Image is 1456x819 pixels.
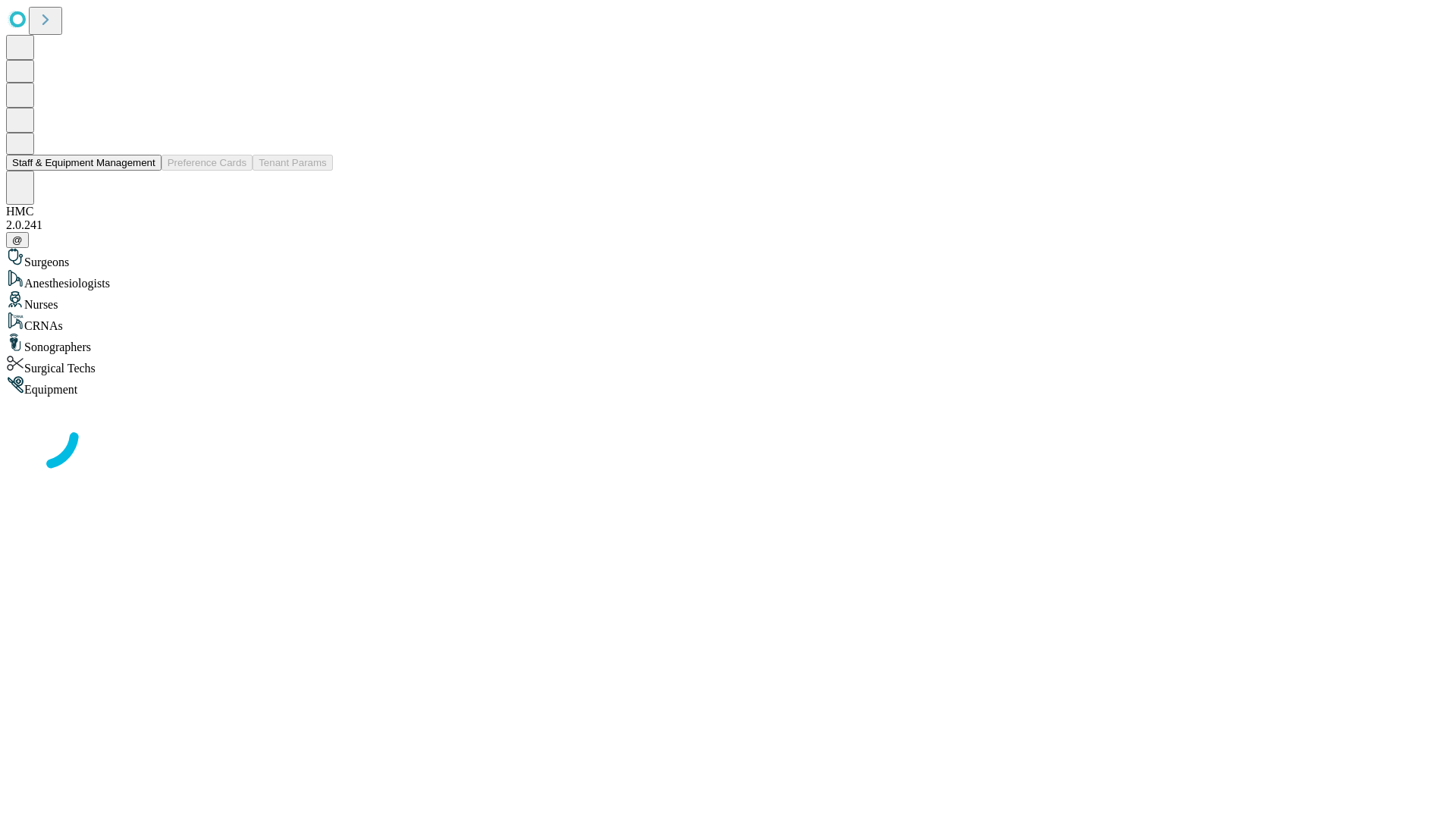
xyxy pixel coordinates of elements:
[6,269,1450,290] div: Anesthesiologists
[6,155,162,171] button: Staff & Equipment Management
[12,234,23,246] span: @
[6,312,1450,333] div: CRNAs
[6,354,1450,375] div: Surgical Techs
[6,232,29,248] button: @
[6,205,1450,218] div: HMC
[6,375,1450,397] div: Equipment
[6,248,1450,269] div: Surgeons
[6,333,1450,354] div: Sonographers
[253,155,333,171] button: Tenant Params
[6,290,1450,312] div: Nurses
[6,218,1450,232] div: 2.0.241
[162,155,253,171] button: Preference Cards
